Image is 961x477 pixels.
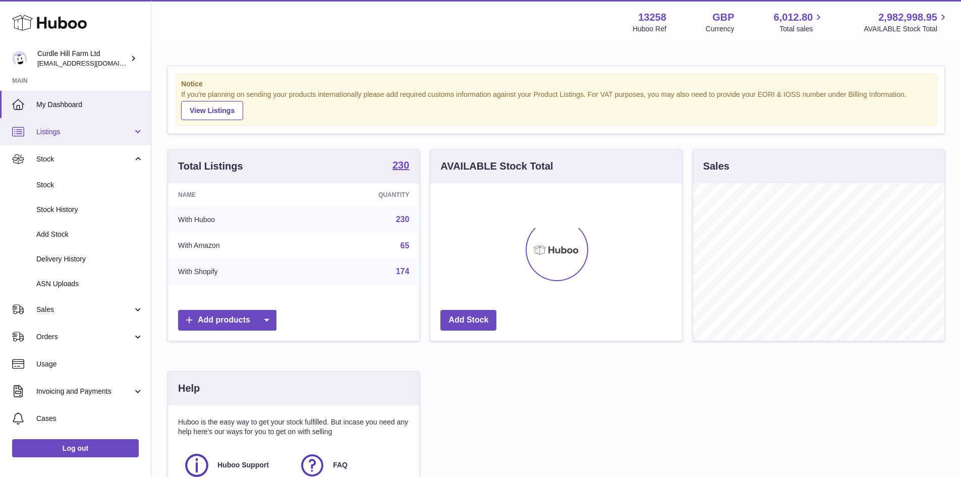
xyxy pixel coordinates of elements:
[333,460,348,470] span: FAQ
[392,160,409,172] a: 230
[12,51,27,66] img: internalAdmin-13258@internal.huboo.com
[638,11,666,24] strong: 13258
[392,160,409,170] strong: 230
[36,180,143,190] span: Stock
[396,267,410,276] a: 174
[396,215,410,224] a: 230
[36,414,143,423] span: Cases
[181,101,243,120] a: View Listings
[440,160,553,173] h3: AVAILABLE Stock Total
[864,11,949,34] a: 2,982,998.95 AVAILABLE Stock Total
[178,417,409,437] p: Huboo is the easy way to get your stock fulfilled. But incase you need any help here's our ways f...
[306,183,420,206] th: Quantity
[181,79,931,89] strong: Notice
[864,24,949,34] span: AVAILABLE Stock Total
[36,332,133,342] span: Orders
[440,310,496,331] a: Add Stock
[36,305,133,314] span: Sales
[12,439,139,457] a: Log out
[878,11,937,24] span: 2,982,998.95
[36,154,133,164] span: Stock
[36,205,143,215] span: Stock History
[168,233,306,259] td: With Amazon
[779,24,824,34] span: Total sales
[774,11,813,24] span: 6,012.80
[774,11,825,34] a: 6,012.80 Total sales
[36,127,133,137] span: Listings
[217,460,269,470] span: Huboo Support
[712,11,734,24] strong: GBP
[703,160,729,173] h3: Sales
[37,59,148,67] span: [EMAIL_ADDRESS][DOMAIN_NAME]
[36,230,143,239] span: Add Stock
[36,387,133,396] span: Invoicing and Payments
[36,254,143,264] span: Delivery History
[178,382,200,395] h3: Help
[168,183,306,206] th: Name
[401,241,410,250] a: 65
[168,206,306,233] td: With Huboo
[706,24,734,34] div: Currency
[178,310,276,331] a: Add products
[181,90,931,120] div: If you're planning on sending your products internationally please add required customs informati...
[178,160,243,173] h3: Total Listings
[633,24,666,34] div: Huboo Ref
[36,359,143,369] span: Usage
[36,100,143,110] span: My Dashboard
[168,258,306,285] td: With Shopify
[37,49,128,68] div: Curdle Hill Farm Ltd
[36,279,143,289] span: ASN Uploads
